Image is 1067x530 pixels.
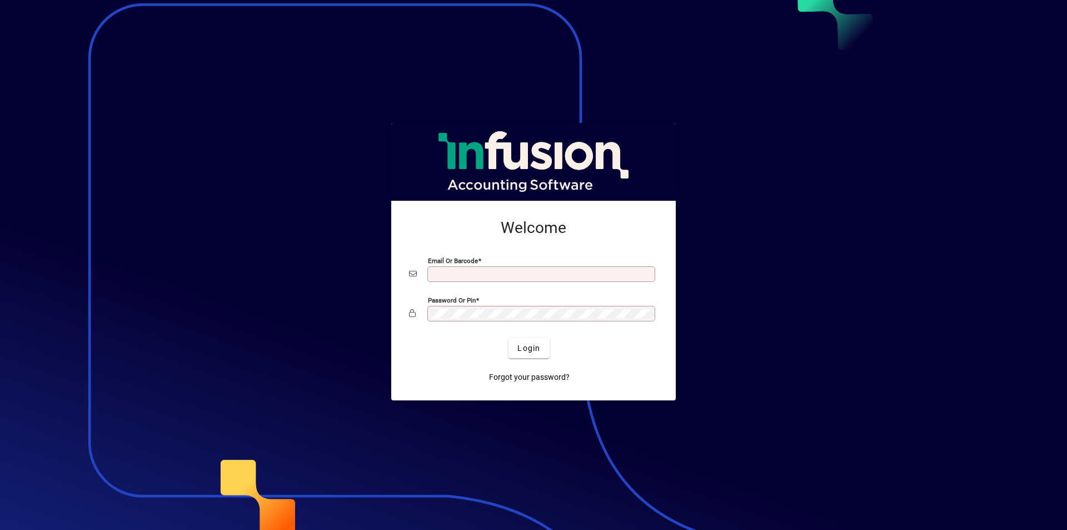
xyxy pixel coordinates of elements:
[508,338,549,358] button: Login
[428,296,476,304] mat-label: Password or Pin
[489,372,570,383] span: Forgot your password?
[409,219,658,237] h2: Welcome
[428,257,478,265] mat-label: Email or Barcode
[517,343,540,354] span: Login
[485,367,574,387] a: Forgot your password?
